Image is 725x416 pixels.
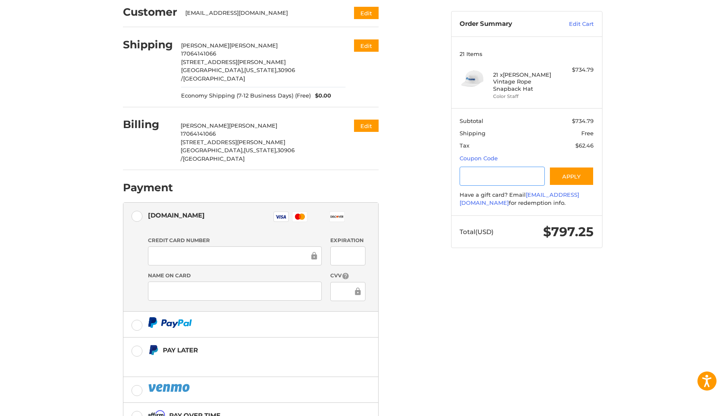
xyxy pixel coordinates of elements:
[148,359,325,366] iframe: PayPal Message 1
[163,343,325,357] div: Pay Later
[181,59,286,65] span: [STREET_ADDRESS][PERSON_NAME]
[460,142,469,149] span: Tax
[148,272,322,279] label: Name on Card
[460,155,498,162] a: Coupon Code
[123,38,173,51] h2: Shipping
[354,120,379,132] button: Edit
[148,345,159,355] img: Pay Later icon
[148,317,192,328] img: PayPal icon
[123,181,173,194] h2: Payment
[581,130,594,137] span: Free
[460,50,594,57] h3: 21 Items
[330,272,365,280] label: CVV
[244,147,277,154] span: [US_STATE],
[572,117,594,124] span: $734.79
[181,147,244,154] span: [GEOGRAPHIC_DATA],
[181,42,229,49] span: [PERSON_NAME]
[123,6,177,19] h2: Customer
[460,167,545,186] input: Gift Certificate or Coupon Code
[460,130,485,137] span: Shipping
[543,224,594,240] span: $797.25
[183,75,245,82] span: [GEOGRAPHIC_DATA]
[181,92,311,100] span: Economy Shipping (7-12 Business Days) (Free)
[354,39,379,52] button: Edit
[185,9,337,17] div: [EMAIL_ADDRESS][DOMAIN_NAME]
[229,42,278,49] span: [PERSON_NAME]
[148,382,191,393] img: PayPal icon
[460,228,494,236] span: Total (USD)
[311,92,331,100] span: $0.00
[354,7,379,19] button: Edit
[551,20,594,28] a: Edit Cart
[330,237,365,244] label: Expiration
[549,167,594,186] button: Apply
[181,147,295,162] span: 30906 /
[148,237,322,244] label: Credit Card Number
[493,71,558,92] h4: 21 x [PERSON_NAME] Vintage Rope Snapback Hat
[493,93,558,100] li: Color Staff
[460,191,594,207] div: Have a gift card? Email for redemption info.
[183,155,245,162] span: [GEOGRAPHIC_DATA]
[181,130,216,137] span: 17064141066
[229,122,277,129] span: [PERSON_NAME]
[460,117,483,124] span: Subtotal
[244,67,278,73] span: [US_STATE],
[575,142,594,149] span: $62.46
[560,66,594,74] div: $734.79
[181,139,285,145] span: [STREET_ADDRESS][PERSON_NAME]
[123,118,173,131] h2: Billing
[181,67,244,73] span: [GEOGRAPHIC_DATA],
[181,122,229,129] span: [PERSON_NAME]
[148,208,205,222] div: [DOMAIN_NAME]
[181,67,295,82] span: 30906 /
[460,20,551,28] h3: Order Summary
[181,50,216,57] span: 17064141066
